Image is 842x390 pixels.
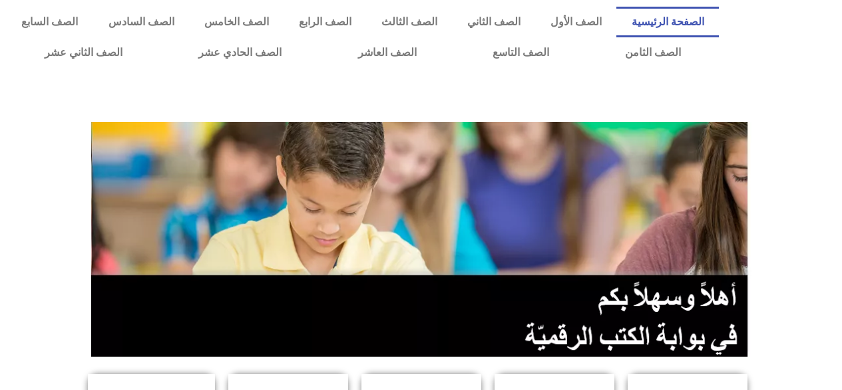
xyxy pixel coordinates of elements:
a: الصف الرابع [284,7,366,37]
a: الصف السادس [93,7,189,37]
a: الصف الثامن [587,37,719,68]
a: الصف الحادي عشر [160,37,319,68]
a: الصف الأول [535,7,616,37]
a: الصف الثاني عشر [7,37,160,68]
a: الصف التاسع [455,37,587,68]
a: الصف الخامس [189,7,284,37]
a: الصف العاشر [320,37,455,68]
a: الصف الثالث [366,7,452,37]
a: الصف السابع [7,7,93,37]
a: الصف الثاني [452,7,535,37]
a: الصفحة الرئيسية [616,7,719,37]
